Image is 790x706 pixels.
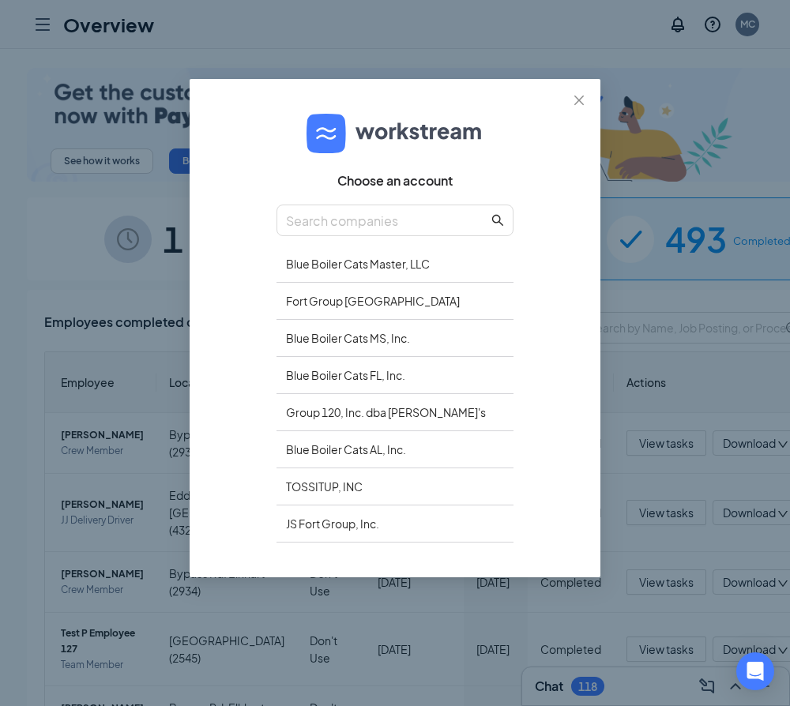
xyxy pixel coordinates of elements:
div: Blue Boiler Cats Master, LLC [276,246,513,283]
button: Close [558,79,600,122]
div: Group 120, Inc. dba [PERSON_NAME]'s [276,394,513,431]
img: logo [307,114,483,153]
div: JS Fort Group, Inc. [276,505,513,543]
div: Fort Group [GEOGRAPHIC_DATA] [276,283,513,320]
div: Blue Boiler Cats MS, Inc. [276,320,513,357]
div: Blue Boiler Cats FL, Inc. [276,357,513,394]
div: Open Intercom Messenger [736,652,774,690]
div: TOSSITUP, INC [276,468,513,505]
span: search [491,214,504,227]
span: Choose an account [337,173,453,189]
input: Search companies [286,211,488,231]
div: Blue Boiler Cats AL, Inc. [276,431,513,468]
span: close [573,94,585,107]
